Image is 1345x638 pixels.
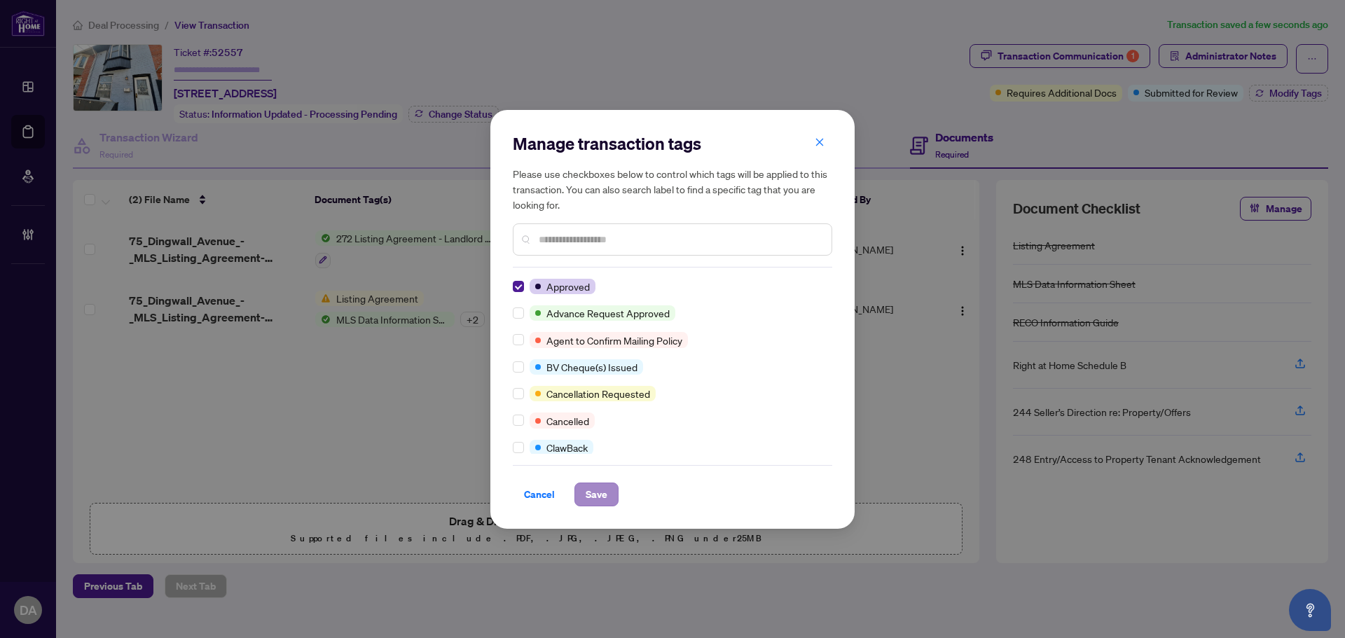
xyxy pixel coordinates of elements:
span: Cancellation Requested [546,386,650,401]
span: Cancel [524,483,555,506]
button: Open asap [1289,589,1331,631]
span: Advance Request Approved [546,305,670,321]
span: ClawBack [546,440,588,455]
h2: Manage transaction tags [513,132,832,155]
span: Cancelled [546,413,589,429]
span: Approved [546,279,590,294]
span: close [815,137,825,147]
button: Save [574,483,619,506]
button: Cancel [513,483,566,506]
span: Save [586,483,607,506]
span: Agent to Confirm Mailing Policy [546,333,682,348]
h5: Please use checkboxes below to control which tags will be applied to this transaction. You can al... [513,166,832,212]
span: BV Cheque(s) Issued [546,359,637,375]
